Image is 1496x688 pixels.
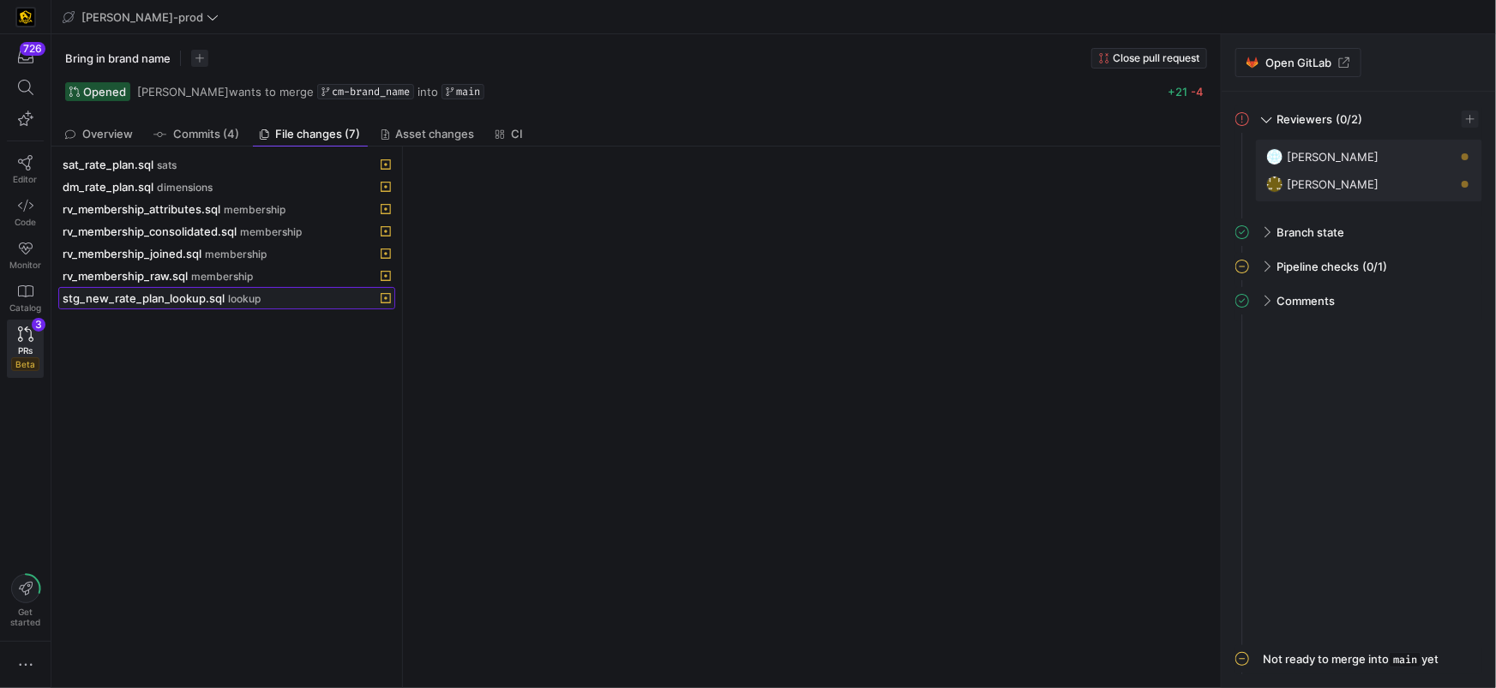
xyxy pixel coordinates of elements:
span: membership [240,226,302,238]
span: wants to merge [137,85,314,99]
a: main [442,84,484,99]
span: Bring in brand name [65,51,171,65]
button: dm_rate_plan.sqldimensions [58,176,395,198]
div: Reviewers(0/2) [1235,140,1482,218]
button: 726 [7,41,44,72]
span: membership [224,204,285,216]
span: [PERSON_NAME]-prod [81,10,203,24]
span: sats [157,159,177,171]
button: rv_membership_consolidated.sqlmembership [58,220,395,242]
a: Editor [7,148,44,191]
a: Monitor [7,234,44,277]
span: +21 [1168,85,1187,99]
button: stg_new_rate_plan_lookup.sqllookup [58,287,395,309]
span: (0/1) [1362,260,1387,273]
span: Pipeline checks [1277,260,1359,273]
mat-expansion-panel-header: Pipeline checks(0/1) [1235,253,1482,280]
button: rv_membership_joined.sqlmembership [58,242,395,265]
span: [PERSON_NAME] [1287,177,1379,191]
span: stg_new_rate_plan_lookup.sql [63,291,225,305]
img: https://secure.gravatar.com/avatar/332e4ab4f8f73db06c2cf0bfcf19914be04f614aded7b53ca0c4fd3e75c0e2... [1266,176,1283,193]
span: Overview [82,129,133,140]
span: Catalog [9,302,41,313]
a: Catalog [7,277,44,320]
span: Beta [11,357,39,371]
span: CI [511,129,523,140]
button: [PERSON_NAME]-prod [58,6,223,28]
span: (0/2) [1336,112,1362,126]
div: 726 [20,42,45,56]
span: main [1389,652,1421,667]
img: https://storage.googleapis.com/y42-prod-data-exchange/images/uAsz27BndGEK0hZWDFeOjoxA7jCwgK9jE472... [17,9,34,26]
button: rv_membership_raw.sqlmembership [58,265,395,287]
span: PRs [18,345,33,356]
span: Code [15,217,36,227]
a: cm-brand_name [317,84,414,99]
span: Editor [14,174,38,184]
span: Asset changes [396,129,475,140]
div: 3 [32,318,45,332]
span: rv_membership_joined.sql [63,247,201,260]
a: https://storage.googleapis.com/y42-prod-data-exchange/images/uAsz27BndGEK0hZWDFeOjoxA7jCwgK9jE472... [7,3,44,32]
button: sat_rate_plan.sqlsats [58,153,395,176]
span: into [418,85,438,99]
span: Comments [1277,294,1335,308]
div: Not ready to merge into yet [1263,652,1439,667]
button: Close pull request [1091,48,1207,69]
span: -4 [1191,85,1204,99]
span: Branch state [1277,225,1344,239]
span: Opened [83,85,126,99]
mat-expansion-panel-header: Reviewers(0/2) [1235,105,1482,133]
span: Close pull request [1113,52,1199,64]
span: rv_membership_attributes.sql [63,202,220,216]
span: sat_rate_plan.sql [63,158,153,171]
span: [PERSON_NAME] [137,85,229,99]
span: Monitor [9,260,41,270]
span: membership [191,271,253,283]
a: Code [7,191,44,234]
mat-expansion-panel-header: Branch state [1235,218,1482,246]
span: Open GitLab [1265,56,1331,69]
span: Reviewers [1277,112,1332,126]
a: PRsBeta3 [7,320,44,378]
span: cm-brand_name [332,86,410,98]
span: lookup [228,293,261,305]
span: Commits (4) [173,129,239,140]
a: Open GitLab [1235,48,1361,77]
span: rv_membership_raw.sql [63,269,188,283]
span: dm_rate_plan.sql [63,180,153,194]
span: main [456,86,480,98]
span: Get started [10,607,40,627]
span: dimensions [157,182,213,194]
span: membership [205,248,267,260]
span: File changes (7) [276,129,361,140]
img: https://secure.gravatar.com/avatar/93624b85cfb6a0d6831f1d6e8dbf2768734b96aa2308d2c902a4aae71f619b... [1266,148,1283,165]
span: rv_membership_consolidated.sql [63,224,237,238]
mat-expansion-panel-header: Comments [1235,287,1482,314]
span: [PERSON_NAME] [1287,150,1379,164]
mat-expansion-panel-header: Not ready to merge intomainyet [1235,645,1482,674]
button: Getstarted [7,567,44,634]
button: rv_membership_attributes.sqlmembership [58,198,395,220]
